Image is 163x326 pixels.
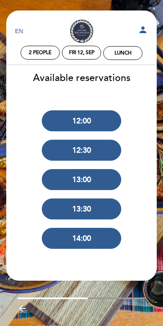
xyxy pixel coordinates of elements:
button: person [138,25,148,37]
i: arrow_backward [18,303,28,313]
button: 13:00 [42,169,121,190]
div: Available reservations [6,71,157,85]
button: 12:30 [42,140,121,161]
span: 2 people [29,50,51,56]
div: Lunch [115,50,132,56]
button: 13:30 [42,198,121,219]
a: [PERSON_NAME] [42,20,121,43]
button: 12:00 [42,110,121,131]
button: 14:00 [42,228,121,249]
i: person [138,25,148,35]
div: Fri 12, Sep [69,50,94,56]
